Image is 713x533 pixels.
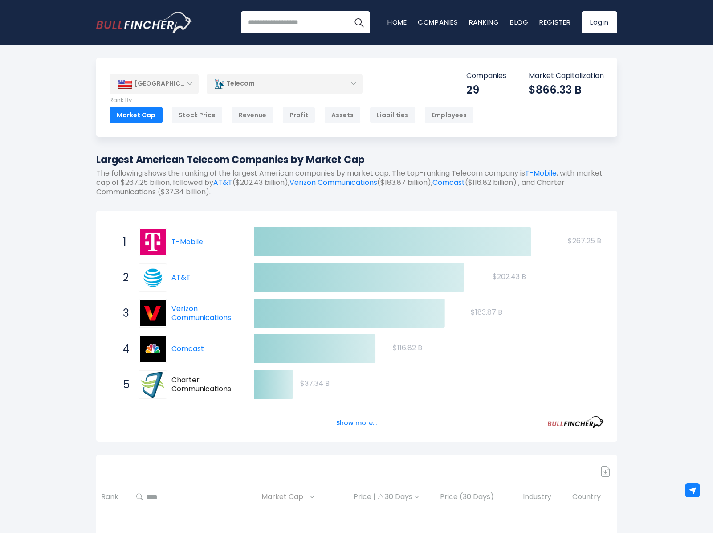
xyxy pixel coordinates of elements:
[96,12,192,33] a: Go to homepage
[140,265,166,291] img: AT&T
[300,378,330,389] text: $37.34 B
[539,17,571,27] a: Register
[466,71,506,81] p: Companies
[207,74,363,94] div: Telecom
[348,11,370,33] button: Search
[518,484,567,510] th: Industry
[568,236,601,246] text: $267.25 B
[139,228,171,256] a: T-Mobile
[139,263,171,292] a: AT&T
[140,300,166,326] img: Verizon Communications
[510,17,529,27] a: Blog
[418,17,458,27] a: Companies
[567,484,617,510] th: Country
[387,17,407,27] a: Home
[435,484,517,510] th: Price (30 Days)
[331,416,382,430] button: Show more...
[171,107,223,123] div: Stock Price
[118,270,127,285] span: 2
[118,341,127,357] span: 4
[110,74,199,94] div: [GEOGRAPHIC_DATA]
[529,83,604,97] div: $866.33 B
[171,376,239,394] span: Charter Communications
[139,299,171,328] a: Verizon Communications
[96,169,617,197] p: The following shows the ranking of the largest American companies by market cap. The top-ranking ...
[424,107,474,123] div: Employees
[140,336,166,362] img: Comcast
[370,107,416,123] div: Liabilities
[466,83,506,97] div: 29
[582,11,617,33] a: Login
[289,177,377,188] a: Verizon Communications
[432,177,465,188] a: Comcast
[342,492,430,502] div: Price | 30 Days
[213,177,232,188] a: AT&T
[525,168,557,178] a: T-Mobile
[118,377,127,392] span: 5
[140,372,166,398] img: Charter Communications
[110,97,474,104] p: Rank By
[282,107,315,123] div: Profit
[171,344,204,354] a: Comcast
[96,484,131,510] th: Rank
[324,107,361,123] div: Assets
[118,306,127,321] span: 3
[261,490,308,504] span: Market Cap
[96,12,192,33] img: Bullfincher logo
[471,307,502,317] text: $183.87 B
[493,271,526,282] text: $202.43 B
[171,272,191,283] a: AT&T
[140,229,166,255] img: T-Mobile
[118,234,127,250] span: 1
[171,237,203,247] a: T-Mobile
[139,335,171,363] a: Comcast
[110,107,163,123] div: Market Cap
[469,17,499,27] a: Ranking
[232,107,273,123] div: Revenue
[96,152,617,167] h1: Largest American Telecom Companies by Market Cap
[393,343,422,353] text: $116.82 B
[529,71,604,81] p: Market Capitalization
[171,303,231,323] a: Verizon Communications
